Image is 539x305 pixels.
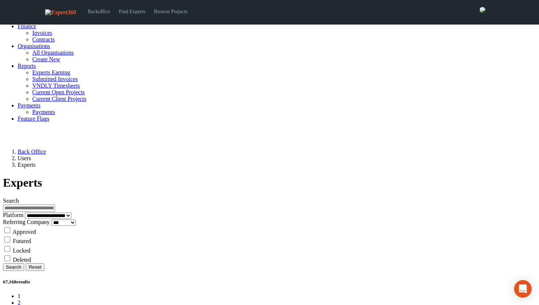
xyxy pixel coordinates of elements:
a: Payments [32,109,55,115]
label: Approved [12,228,36,235]
li: Users [18,155,536,162]
label: Referring Company [3,219,50,225]
h1: Experts [3,176,536,190]
a: VNDLY Timesheets [32,82,80,89]
a: Back Office [18,148,46,155]
a: Experts Earning [32,69,70,76]
a: Current Client Projects [32,96,87,102]
label: Futured [13,238,31,244]
img: 0421c9a1-ac87-4857-a63f-b59ed7722763-normal.jpeg [480,7,485,13]
a: All Organisations [32,49,74,56]
label: Search [3,198,19,204]
div: Open Intercom Messenger [514,280,532,298]
label: Locked [13,247,30,253]
label: Platform [3,212,23,218]
a: Current Open Projects [32,89,85,95]
a: Submitted Invoices [32,76,78,82]
a: Organisations [18,43,50,49]
a: Create New [32,56,60,62]
span: results [16,279,30,284]
h5: 67,168 [3,279,536,285]
button: Reset [26,263,44,271]
button: Search [3,263,24,271]
img: Expert360 [45,9,76,16]
a: Reports [18,63,36,69]
a: Contracts [32,36,55,43]
a: 1 [18,293,21,299]
a: Finance [18,23,36,29]
a: Invoices [32,30,52,36]
a: Payments [18,102,40,109]
li: Experts [18,162,536,168]
a: Feature Flags [18,115,49,122]
label: Deleted [13,257,31,263]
